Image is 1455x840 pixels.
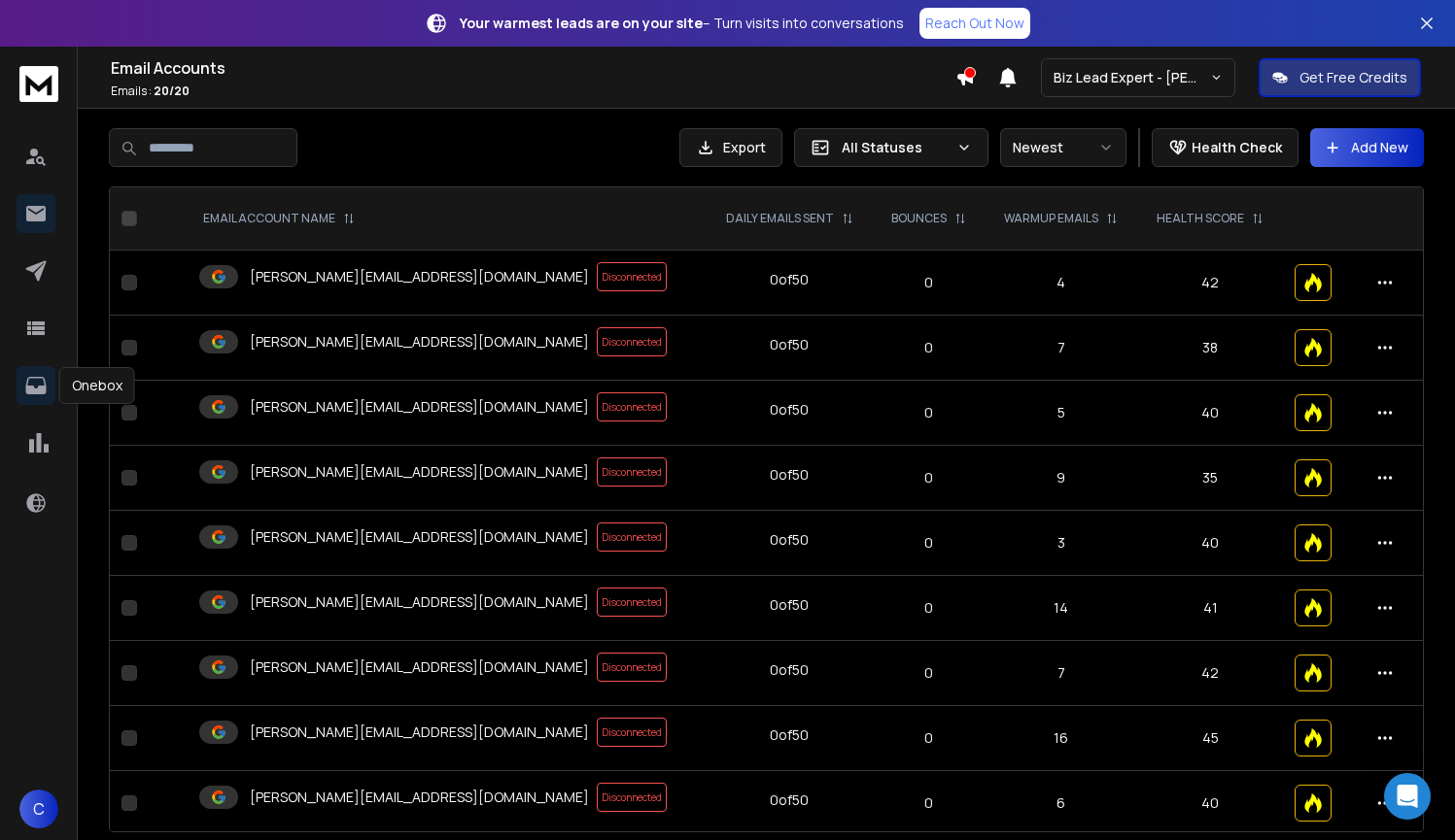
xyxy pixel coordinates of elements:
[1192,138,1282,157] p: Health Check
[1310,128,1424,167] button: Add New
[250,788,589,807] p: [PERSON_NAME][EMAIL_ADDRESS][DOMAIN_NAME]
[884,468,973,487] p: 0
[250,527,589,547] p: [PERSON_NAME][EMAIL_ADDRESS][DOMAIN_NAME]
[250,657,589,677] p: [PERSON_NAME][EMAIL_ADDRESS][DOMAIN_NAME]
[770,465,809,485] div: 0 of 50
[111,56,955,80] h1: Email Accounts
[1384,773,1431,820] div: Open Intercom Messenger
[770,530,809,550] div: 0 of 50
[985,771,1137,836] td: 6
[1138,446,1284,511] td: 35
[1004,211,1098,226] p: WARMUP EMAILS
[1138,316,1284,381] td: 38
[884,338,973,357] p: 0
[770,725,809,745] div: 0 of 50
[925,14,1024,33] p: Reach Out Now
[1138,381,1284,446] td: 40
[1157,211,1244,226] p: HEALTH SCORE
[111,84,955,99] p: Emails :
[770,335,809,354] div: 0 of 50
[597,522,667,552] span: Disconnected
[726,211,834,226] p: DAILY EMAILS SENT
[891,211,947,226] p: BOUNCES
[842,138,949,157] p: All Statuses
[1054,68,1210,87] p: Biz Lead Expert - [PERSON_NAME]
[19,790,58,828] button: C
[59,367,135,404] div: Onebox
[985,316,1137,381] td: 7
[884,533,973,553] p: 0
[919,8,1030,39] a: Reach Out Now
[19,66,58,102] img: logo
[985,381,1137,446] td: 5
[1259,58,1421,97] button: Get Free Credits
[770,790,809,810] div: 0 of 50
[985,446,1137,511] td: 9
[597,262,667,291] span: Disconnected
[597,653,667,682] span: Disconnected
[250,332,589,352] p: [PERSON_NAME][EMAIL_ADDRESS][DOMAIN_NAME]
[1138,251,1284,316] td: 42
[1138,576,1284,641] td: 41
[597,457,667,487] span: Disconnected
[884,403,973,422] p: 0
[770,400,809,420] div: 0 of 50
[884,663,973,683] p: 0
[597,783,667,812] span: Disconnected
[250,722,589,742] p: [PERSON_NAME][EMAIL_ADDRESS][DOMAIN_NAME]
[770,270,809,289] div: 0 of 50
[154,83,190,99] span: 20 / 20
[884,598,973,618] p: 0
[460,14,904,33] p: – Turn visits into conversations
[460,14,703,32] strong: Your warmest leads are on your site
[1138,511,1284,576] td: 40
[884,793,973,813] p: 0
[985,576,1137,641] td: 14
[884,728,973,748] p: 0
[597,392,667,421] span: Disconnected
[985,706,1137,771] td: 16
[1152,128,1299,167] button: Health Check
[1299,68,1407,87] p: Get Free Credits
[1138,641,1284,706] td: 42
[597,718,667,747] span: Disconnected
[203,211,355,226] div: EMAIL ACCOUNT NAME
[597,327,667,356] span: Disconnected
[884,273,973,292] p: 0
[985,251,1137,316] td: 4
[770,660,809,680] div: 0 of 50
[597,588,667,617] span: Disconnected
[1000,128,1126,167] button: Newest
[770,595,809,615] div: 0 of 50
[985,641,1137,706] td: 7
[985,511,1137,576] td: 3
[250,462,589,482] p: [PERSON_NAME][EMAIL_ADDRESS][DOMAIN_NAME]
[1138,706,1284,771] td: 45
[679,128,782,167] button: Export
[1138,771,1284,836] td: 40
[250,267,589,286] p: [PERSON_NAME][EMAIL_ADDRESS][DOMAIN_NAME]
[250,397,589,417] p: [PERSON_NAME][EMAIL_ADDRESS][DOMAIN_NAME]
[250,592,589,612] p: [PERSON_NAME][EMAIL_ADDRESS][DOMAIN_NAME]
